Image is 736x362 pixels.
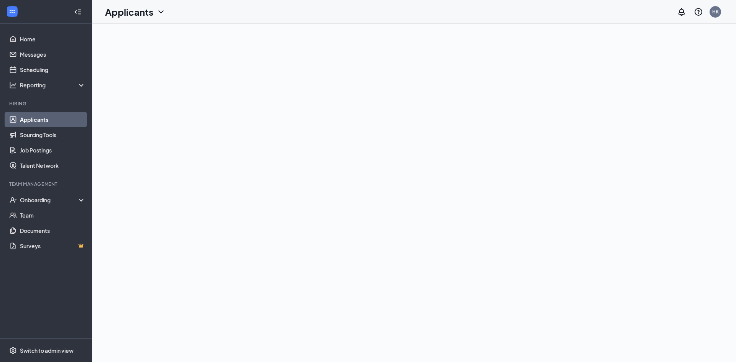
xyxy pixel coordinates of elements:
[9,100,84,107] div: Hiring
[20,112,85,127] a: Applicants
[9,196,17,204] svg: UserCheck
[105,5,153,18] h1: Applicants
[677,7,686,16] svg: Notifications
[20,347,74,354] div: Switch to admin view
[20,223,85,238] a: Documents
[20,238,85,254] a: SurveysCrown
[20,81,86,89] div: Reporting
[20,62,85,77] a: Scheduling
[9,81,17,89] svg: Analysis
[20,31,85,47] a: Home
[712,8,719,15] div: HK
[20,208,85,223] a: Team
[9,181,84,187] div: Team Management
[20,127,85,143] a: Sourcing Tools
[694,7,703,16] svg: QuestionInfo
[20,143,85,158] a: Job Postings
[156,7,166,16] svg: ChevronDown
[20,47,85,62] a: Messages
[8,8,16,15] svg: WorkstreamLogo
[20,158,85,173] a: Talent Network
[20,196,86,204] div: Onboarding
[9,347,17,354] svg: Settings
[74,8,82,16] svg: Collapse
